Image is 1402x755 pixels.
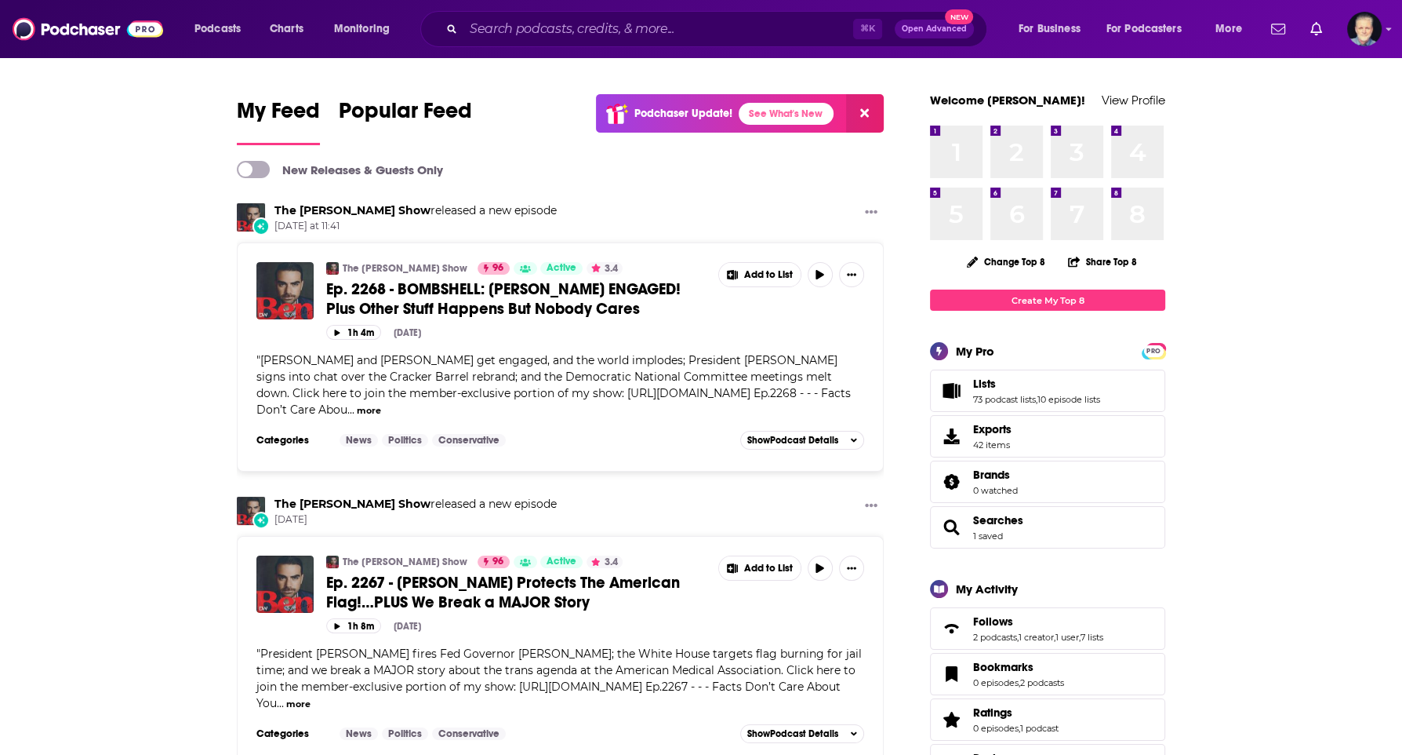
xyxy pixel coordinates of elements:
span: , [1054,632,1055,643]
a: Conservative [432,434,506,447]
span: Exports [935,425,967,447]
input: Search podcasts, credits, & more... [463,16,853,42]
span: Lists [973,377,996,391]
a: Ep. 2267 - [PERSON_NAME] Protects The American Flag!…PLUS We Break a MAJOR Story [326,573,707,612]
span: " [256,353,851,417]
span: Logged in as JonesLiterary [1347,12,1382,46]
span: Ep. 2268 - BOMBSHELL: [PERSON_NAME] ENGAGED! Plus Other Stuff Happens But Nobody Cares [326,279,681,319]
a: Brands [973,468,1018,482]
span: Show Podcast Details [747,728,838,739]
img: The Ben Shapiro Show [237,203,265,232]
button: ShowPodcast Details [740,724,864,743]
span: Active [547,554,576,570]
a: Show notifications dropdown [1265,16,1291,42]
span: " [256,647,862,710]
button: Show More Button [719,556,801,580]
a: 1 podcast [1020,723,1059,734]
span: Ratings [973,706,1012,720]
button: 3.4 [587,556,623,568]
a: Show notifications dropdown [1304,16,1328,42]
button: 1h 8m [326,618,381,633]
a: Politics [382,434,428,447]
h3: Categories [256,728,327,740]
a: Charts [260,16,313,42]
span: , [1017,632,1019,643]
h3: Categories [256,434,327,447]
span: Add to List [744,563,793,574]
a: Lists [973,377,1100,391]
a: My Feed [237,97,320,145]
span: [PERSON_NAME] and [PERSON_NAME] get engaged, and the world implodes; President [PERSON_NAME] sign... [256,353,851,417]
a: 10 episode lists [1037,394,1100,405]
button: Share Top 8 [1067,246,1138,277]
img: User Profile [1347,12,1382,46]
a: Ratings [935,709,967,731]
span: Searches [930,506,1165,549]
div: [DATE] [394,327,421,338]
a: Active [540,262,583,275]
button: Show More Button [839,262,864,287]
span: , [1019,677,1020,688]
a: Ep. 2267 - Trump Protects The American Flag!…PLUS We Break a MAJOR Story [256,556,314,613]
a: 2 podcasts [1020,677,1064,688]
a: New Releases & Guests Only [237,161,443,178]
span: Show Podcast Details [747,435,838,446]
a: 1 saved [973,531,1003,542]
span: PRO [1144,345,1163,357]
a: Conservative [432,728,506,740]
span: 96 [492,261,503,276]
h3: released a new episode [274,497,557,512]
a: 1 user [1055,632,1079,643]
img: The Ben Shapiro Show [326,262,339,275]
span: ... [277,696,284,710]
a: The [PERSON_NAME] Show [343,262,467,275]
a: 96 [478,262,510,275]
a: 0 episodes [973,677,1019,688]
span: Popular Feed [339,97,472,133]
a: Ratings [973,706,1059,720]
button: 3.4 [587,262,623,275]
span: Add to List [744,269,793,281]
span: Exports [973,422,1012,436]
a: Bookmarks [973,660,1064,674]
button: Show More Button [719,263,801,286]
a: 73 podcast lists [973,394,1036,405]
button: open menu [1204,16,1262,42]
a: See What's New [739,103,834,125]
img: The Ben Shapiro Show [326,556,339,568]
a: Searches [973,513,1023,527]
a: Bookmarks [935,663,967,685]
a: Popular Feed [339,97,472,145]
span: Ratings [930,698,1165,741]
a: 0 episodes [973,723,1019,734]
span: Active [547,261,576,276]
a: Ep. 2268 - BOMBSHELL: [PERSON_NAME] ENGAGED! Plus Other Stuff Happens But Nobody Cares [326,279,707,319]
div: My Pro [956,344,994,359]
a: 2 podcasts [973,632,1017,643]
span: Follows [930,607,1165,650]
div: [DATE] [394,621,421,632]
span: [DATE] [274,513,557,527]
span: Lists [930,370,1165,412]
span: ... [347,403,354,417]
span: For Business [1019,18,1081,40]
a: Ep. 2268 - BOMBSHELL: Taylor Swift ENGAGED! Plus Other Stuff Happens But Nobody Cares [256,262,314,319]
a: The Ben Shapiro Show [274,497,430,511]
img: Podchaser - Follow, Share and Rate Podcasts [13,14,163,44]
button: Show More Button [859,203,884,223]
span: Open Advanced [902,25,967,33]
a: News [340,434,378,447]
span: New [945,9,973,24]
a: News [340,728,378,740]
a: PRO [1144,345,1163,356]
a: The Ben Shapiro Show [237,497,265,525]
a: Exports [930,415,1165,458]
a: Active [540,556,583,568]
span: Podcasts [194,18,241,40]
button: 1h 4m [326,325,381,340]
button: open menu [1008,16,1100,42]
